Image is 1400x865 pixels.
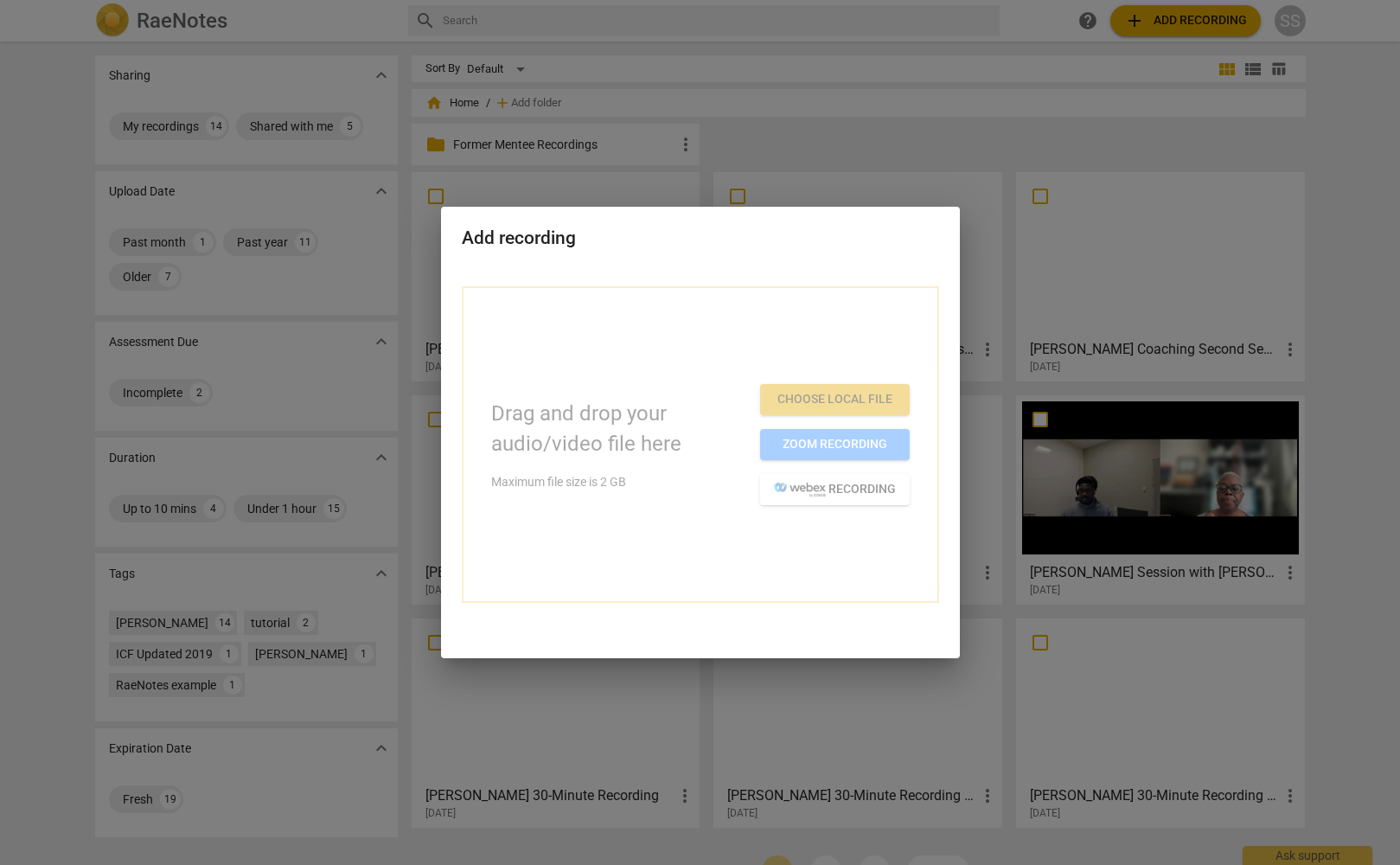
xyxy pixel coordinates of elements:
[760,474,910,505] button: recording
[774,436,896,453] span: Zoom recording
[760,384,910,415] button: Choose local file
[774,391,896,408] span: Choose local file
[760,429,910,460] button: Zoom recording
[462,227,939,249] h2: Add recording
[491,473,746,491] p: Maximum file size is 2 GB
[774,481,896,498] span: recording
[491,399,746,459] p: Drag and drop your audio/video file here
